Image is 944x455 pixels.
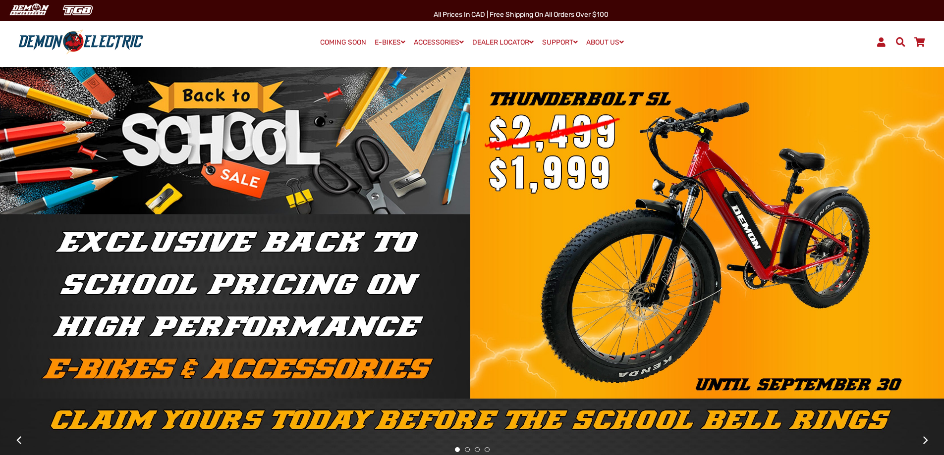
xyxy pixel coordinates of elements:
span: All Prices in CAD | Free shipping on all orders over $100 [434,10,609,19]
a: COMING SOON [317,36,370,50]
button: 3 of 4 [475,447,480,452]
a: DEALER LOCATOR [469,35,537,50]
button: 4 of 4 [485,447,490,452]
a: SUPPORT [539,35,581,50]
a: E-BIKES [371,35,409,50]
a: ABOUT US [583,35,627,50]
a: ACCESSORIES [410,35,467,50]
button: 2 of 4 [465,447,470,452]
img: Demon Electric logo [15,29,147,55]
img: TGB Canada [57,2,98,18]
button: 1 of 4 [455,447,460,452]
img: Demon Electric [5,2,53,18]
